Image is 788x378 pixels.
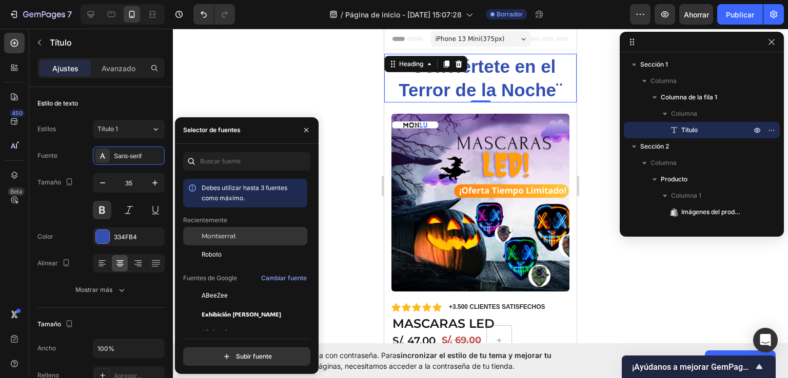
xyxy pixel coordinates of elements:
[183,347,310,366] button: Subir fuente
[202,251,222,258] font: Roboto
[37,99,78,107] font: Estilo de texto
[93,339,164,358] input: Auto
[679,4,713,25] button: Ahorrar
[37,320,61,328] font: Tamaño
[671,110,697,117] font: Columna
[202,292,228,299] font: ABeeZee
[37,233,53,240] font: Color
[37,281,165,299] button: Mostrar más
[341,10,343,19] font: /
[183,126,241,134] font: Selector de fuentes
[261,274,307,282] font: Cambiar fuente
[202,310,281,318] font: Exhibición [PERSON_NAME]
[717,4,763,25] button: Publicar
[671,192,701,199] font: Columna 1
[75,286,112,293] font: Mostrar más
[632,361,765,373] button: Mostrar encuesta - ¡Ayúdanos a mejorar GemPages!
[726,10,754,19] font: Publicar
[114,153,142,160] font: Sans-serif
[753,328,778,352] div: Abrir Intercom Messenger
[661,93,717,101] font: Columna de la fila 1
[114,233,137,241] font: 334FB4
[202,328,238,337] font: AR One Sans
[97,125,118,133] font: Título 1
[202,232,236,240] font: Montserrat
[183,274,237,282] font: Fuentes de Google
[12,110,23,117] font: 450
[7,304,52,320] div: S/. 47.00
[10,188,22,195] font: Beta
[651,77,677,85] font: Columna
[50,36,161,49] p: Título
[93,120,165,138] button: Título 1
[384,29,577,343] iframe: Área de diseño
[37,259,58,267] font: Alinear
[52,64,78,73] font: Ajustes
[684,10,709,19] font: Ahorrar
[705,350,776,371] button: Permitir acceso
[261,272,307,284] button: Cambiar fuente
[193,4,235,25] div: Deshacer/Rehacer
[67,9,72,19] font: 7
[681,224,710,232] font: Acordeón
[681,126,698,134] font: Título
[651,159,677,166] font: Columna
[37,125,56,133] font: Estilos
[183,152,310,171] input: Buscar fuente
[280,362,515,370] font: al diseñar páginas, necesitamos acceder a la contraseña de tu tienda.
[56,305,98,319] div: S/. 69.00
[183,216,227,224] font: Recientemente
[37,344,56,352] font: Ancho
[632,362,754,372] font: ¡Ayúdanos a mejorar GemPages!
[4,4,76,25] button: 7
[640,60,668,68] font: Sección 1
[345,10,462,19] font: Página de inicio - [DATE] 15:07:28
[37,178,61,186] font: Tamaño
[497,10,523,18] font: Borrador
[50,37,72,48] font: Título
[102,64,135,73] font: Avanzado
[640,142,669,150] font: Sección 2
[202,184,287,202] font: Debes utilizar hasta 3 fuentes como máximo.
[681,208,747,216] font: Imágenes del producto
[37,152,57,159] font: Fuente
[661,175,687,183] font: Producto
